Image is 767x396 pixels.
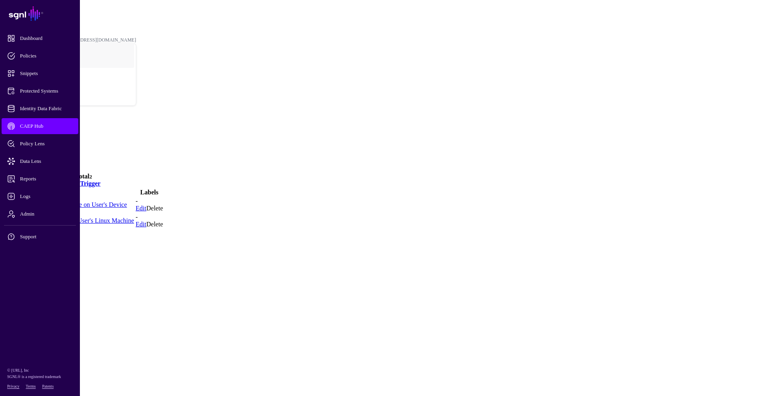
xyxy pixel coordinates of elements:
a: Logs [2,188,78,204]
strong: Total [76,173,89,180]
span: Logs [7,192,85,200]
span: CAEP Hub [7,122,85,130]
a: Osquery Detection made on User's Linux Machine [4,217,134,224]
span: Data Lens [7,157,85,165]
span: Policies [7,52,85,60]
div: / [16,25,751,31]
a: CAEP Hub [2,118,78,134]
a: Reports [2,171,78,187]
a: Add Trigger [67,180,100,187]
a: Edit [136,205,147,212]
a: Identity Data Fabric [2,101,78,117]
a: Admin [2,206,78,222]
a: Protected Systems [2,83,78,99]
p: SGNL® is a registered trademark [7,374,73,380]
span: Protected Systems [7,87,85,95]
span: Snippets [7,69,85,77]
a: Data Lens [2,153,78,169]
a: SGNL [5,5,75,22]
a: Patents [42,384,54,388]
span: Admin [7,210,85,218]
a: High Severity Detection made on User's Device [4,201,127,208]
h2: CAEP Hub [3,118,764,129]
span: Policy Lens [7,140,85,148]
div: - [136,198,163,212]
span: Identity Data Fabric [7,105,85,113]
span: Support [7,233,85,241]
th: Labels [135,188,163,196]
a: Privacy [7,384,20,388]
div: - [136,214,163,228]
small: 2 [89,174,92,180]
a: Dashboard [2,30,78,46]
a: Policy Lens [2,136,78,152]
a: Delete [146,205,163,212]
div: [PERSON_NAME][EMAIL_ADDRESS][DOMAIN_NAME] [16,37,136,43]
a: Terms [26,384,36,388]
a: Delete [146,221,163,228]
a: Policies [2,48,78,64]
span: Dashboard [7,34,85,42]
span: Reports [7,175,85,183]
a: Snippets [2,65,78,81]
a: Edit [136,221,147,228]
div: / [16,13,751,19]
p: © [URL], Inc [7,367,73,374]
